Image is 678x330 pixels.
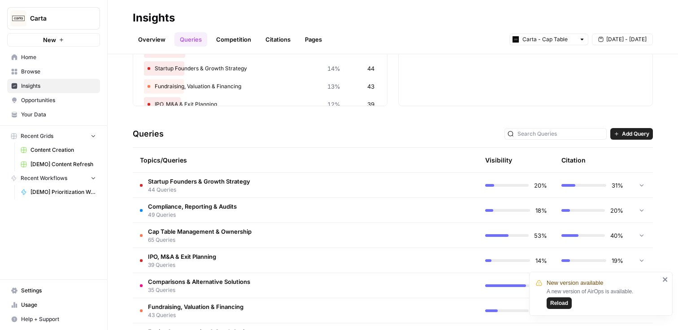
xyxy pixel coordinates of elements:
[561,148,586,172] div: Citation
[30,188,96,196] span: [DEMO] Prioritization Workflow for creation
[7,283,100,298] a: Settings
[148,236,252,244] span: 65 Queries
[610,206,623,215] span: 20%
[7,171,100,185] button: Recent Workflows
[21,301,96,309] span: Usage
[148,211,237,219] span: 49 Queries
[211,32,256,47] a: Competition
[148,302,243,311] span: Fundraising, Valuation & Financing
[300,32,327,47] a: Pages
[21,68,96,76] span: Browse
[7,64,100,79] a: Browse
[662,276,669,283] button: close
[7,50,100,64] a: Home
[21,53,96,61] span: Home
[260,32,296,47] a: Citations
[133,32,171,47] a: Overview
[148,227,252,236] span: Cap Table Management & Ownership
[547,297,572,309] button: Reload
[148,202,237,211] span: Compliance, Reporting & Audits
[534,231,547,240] span: 53%
[21,287,96,295] span: Settings
[148,252,216,261] span: IPO, M&A & Exit Planning
[21,111,96,119] span: Your Data
[144,97,376,111] div: IPO, M&A & Exit Planning
[327,100,340,109] span: 12%
[547,279,603,287] span: New version available
[610,231,623,240] span: 40%
[547,287,660,309] div: A new version of AirOps is available.
[21,96,96,104] span: Opportunities
[21,174,67,182] span: Recent Workflows
[140,148,395,172] div: Topics/Queries
[148,261,216,269] span: 39 Queries
[610,128,653,140] button: Add Query
[367,82,374,91] span: 43
[534,181,547,190] span: 20%
[7,129,100,143] button: Recent Grids
[144,61,376,76] div: Startup Founders & Growth Strategy
[17,185,100,199] a: [DEMO] Prioritization Workflow for creation
[43,35,56,44] span: New
[21,315,96,323] span: Help + Support
[622,130,649,138] span: Add Query
[7,7,100,30] button: Workspace: Carta
[30,160,96,168] span: [DEMO] Content Refresh
[17,143,100,157] a: Content Creation
[327,64,340,73] span: 14%
[7,93,100,107] a: Opportunities
[148,286,250,294] span: 35 Queries
[535,206,547,215] span: 18%
[7,79,100,93] a: Insights
[148,311,243,319] span: 43 Queries
[148,186,250,194] span: 44 Queries
[522,35,575,44] input: Carta - Cap Table
[550,299,568,307] span: Reload
[592,34,653,45] button: [DATE] - [DATE]
[144,79,376,94] div: Fundraising, Valuation & Financing
[7,298,100,312] a: Usage
[7,312,100,326] button: Help + Support
[7,107,100,122] a: Your Data
[367,100,374,109] span: 39
[21,132,53,140] span: Recent Grids
[21,82,96,90] span: Insights
[517,129,604,138] input: Search Queries
[7,33,100,47] button: New
[30,146,96,154] span: Content Creation
[148,277,250,286] span: Comparisons & Alternative Solutions
[17,157,100,171] a: [DEMO] Content Refresh
[327,82,340,91] span: 13%
[535,256,547,265] span: 14%
[606,35,647,43] span: [DATE] - [DATE]
[10,10,26,26] img: Carta Logo
[612,256,623,265] span: 19%
[133,11,175,25] div: Insights
[30,14,84,23] span: Carta
[174,32,207,47] a: Queries
[133,128,164,140] h3: Queries
[485,156,512,165] div: Visibility
[367,64,374,73] span: 44
[148,177,250,186] span: Startup Founders & Growth Strategy
[612,181,623,190] span: 31%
